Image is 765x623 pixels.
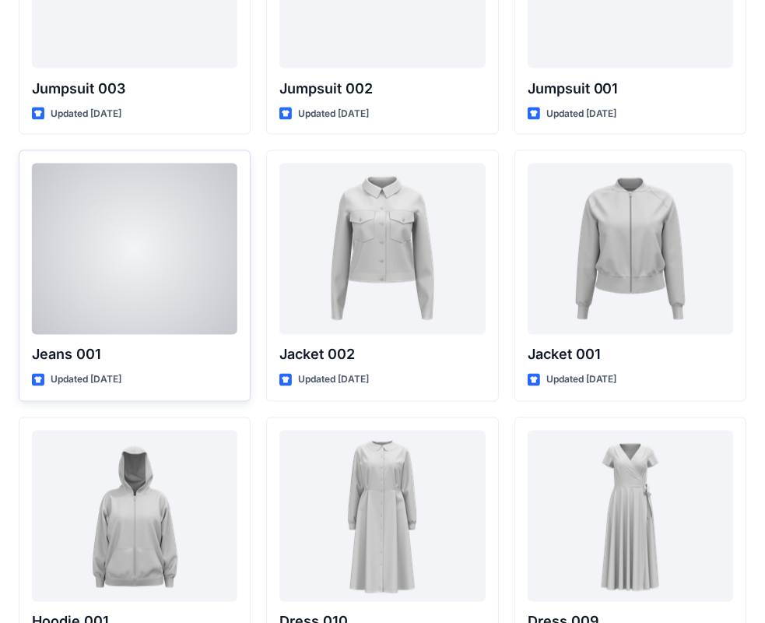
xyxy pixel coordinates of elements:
p: Updated [DATE] [298,372,369,389]
a: Hoodie 001 [32,431,237,602]
p: Jacket 002 [279,344,485,366]
a: Dress 010 [279,431,485,602]
p: Updated [DATE] [546,372,617,389]
p: Jumpsuit 003 [32,78,237,100]
p: Jumpsuit 002 [279,78,485,100]
a: Jacket 002 [279,164,485,335]
p: Updated [DATE] [51,372,121,389]
p: Jacket 001 [528,344,733,366]
a: Jeans 001 [32,164,237,335]
p: Updated [DATE] [546,106,617,122]
p: Updated [DATE] [51,106,121,122]
p: Updated [DATE] [298,106,369,122]
a: Jacket 001 [528,164,733,335]
p: Jeans 001 [32,344,237,366]
a: Dress 009 [528,431,733,602]
p: Jumpsuit 001 [528,78,733,100]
